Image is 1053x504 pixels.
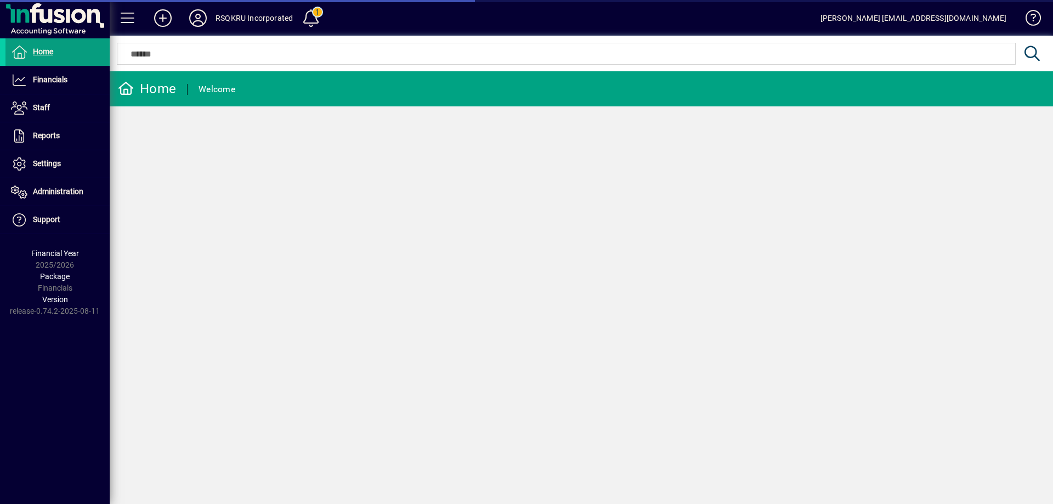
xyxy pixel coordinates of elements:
[118,80,176,98] div: Home
[5,178,110,206] a: Administration
[1017,2,1039,38] a: Knowledge Base
[33,103,50,112] span: Staff
[33,131,60,140] span: Reports
[5,94,110,122] a: Staff
[42,295,68,304] span: Version
[33,159,61,168] span: Settings
[5,206,110,234] a: Support
[145,8,180,28] button: Add
[33,215,60,224] span: Support
[5,150,110,178] a: Settings
[216,9,293,27] div: RSQKRU Incorporated
[820,9,1006,27] div: [PERSON_NAME] [EMAIL_ADDRESS][DOMAIN_NAME]
[33,47,53,56] span: Home
[5,66,110,94] a: Financials
[31,249,79,258] span: Financial Year
[33,75,67,84] span: Financials
[40,272,70,281] span: Package
[5,122,110,150] a: Reports
[180,8,216,28] button: Profile
[199,81,235,98] div: Welcome
[33,187,83,196] span: Administration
